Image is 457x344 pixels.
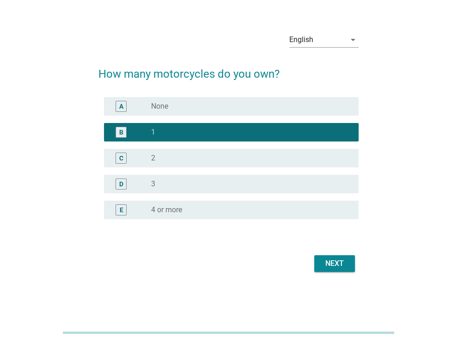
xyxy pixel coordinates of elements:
[119,205,123,215] div: E
[119,102,123,111] div: A
[151,102,168,111] label: None
[347,34,359,45] i: arrow_drop_down
[314,255,355,272] button: Next
[151,154,155,163] label: 2
[98,56,359,82] h2: How many motorcycles do you own?
[119,128,123,137] div: B
[322,258,347,269] div: Next
[119,179,123,189] div: D
[151,179,155,189] label: 3
[151,128,155,137] label: 1
[151,205,182,215] label: 4 or more
[119,154,123,163] div: C
[289,36,313,44] div: English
